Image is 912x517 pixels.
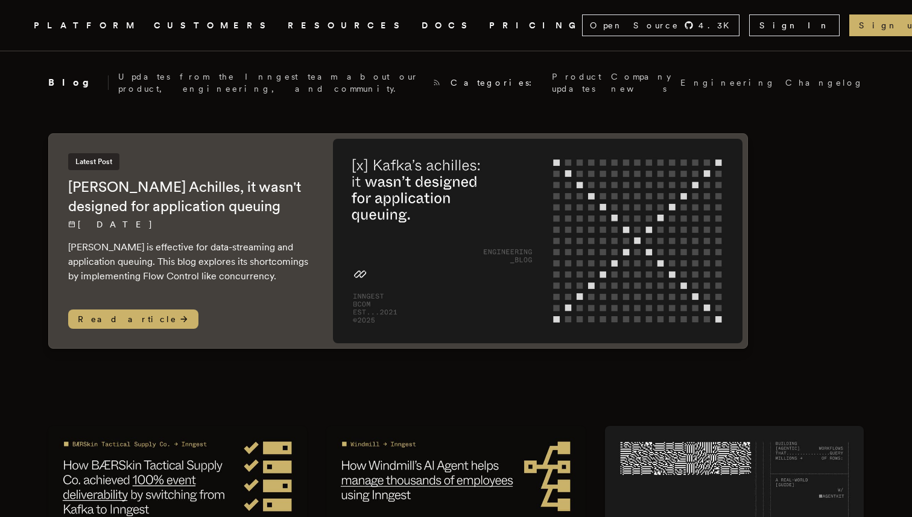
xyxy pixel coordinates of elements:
[68,240,309,284] p: [PERSON_NAME] is effective for data-streaming and application queuing. This blog explores its sho...
[680,77,776,89] a: Engineering
[48,75,109,90] h2: Blog
[48,133,748,349] a: Latest Post[PERSON_NAME] Achilles, it wasn't designed for application queuing[DATE] [PERSON_NAME]...
[68,177,309,216] h2: [PERSON_NAME] Achilles, it wasn't designed for application queuing
[611,71,671,95] a: Company news
[749,14,840,36] a: Sign In
[489,18,582,33] a: PRICING
[34,18,139,33] button: PLATFORM
[154,18,273,33] a: CUSTOMERS
[68,218,309,230] p: [DATE]
[451,77,542,89] span: Categories:
[333,139,743,343] img: Featured image for Kafka's Achilles, it wasn't designed for application queuing blog post
[68,309,198,329] span: Read article
[785,77,864,89] a: Changelog
[590,19,679,31] span: Open Source
[288,18,407,33] button: RESOURCES
[698,19,736,31] span: 4.3 K
[422,18,475,33] a: DOCS
[68,153,119,170] span: Latest Post
[118,71,423,95] p: Updates from the Inngest team about our product, engineering, and community.
[552,71,601,95] a: Product updates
